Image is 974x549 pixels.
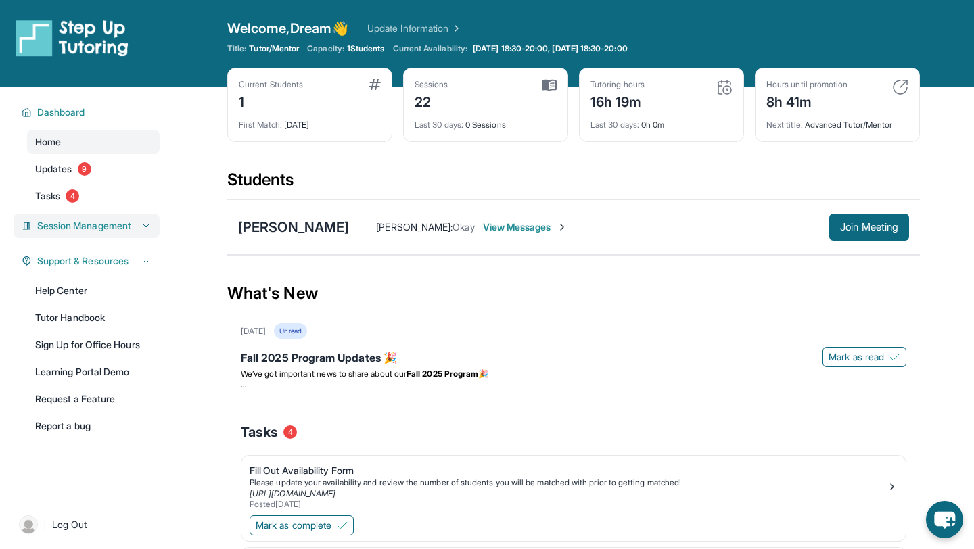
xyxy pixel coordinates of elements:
[926,501,963,538] button: chat-button
[415,120,463,130] span: Last 30 days :
[250,488,335,498] a: [URL][DOMAIN_NAME]
[32,105,152,119] button: Dashboard
[239,79,303,90] div: Current Students
[590,90,645,112] div: 16h 19m
[27,157,160,181] a: Updates9
[590,120,639,130] span: Last 30 days :
[415,79,448,90] div: Sessions
[337,520,348,531] img: Mark as complete
[43,517,47,533] span: |
[35,189,60,203] span: Tasks
[16,19,129,57] img: logo
[239,112,381,130] div: [DATE]
[66,189,79,203] span: 4
[766,79,848,90] div: Hours until promotion
[369,79,381,90] img: card
[35,162,72,176] span: Updates
[227,19,348,38] span: Welcome, Dream 👋
[37,219,131,233] span: Session Management
[27,279,160,303] a: Help Center
[557,222,567,233] img: Chevron-Right
[250,515,354,535] button: Mark as complete
[367,22,462,35] a: Update Information
[415,112,557,130] div: 0 Sessions
[483,220,567,234] span: View Messages
[829,214,909,241] button: Join Meeting
[407,368,478,379] strong: Fall 2025 Program
[27,387,160,411] a: Request a Feature
[822,347,906,367] button: Mark as read
[766,120,803,130] span: Next title :
[393,43,467,54] span: Current Availability:
[376,221,453,233] span: [PERSON_NAME] :
[27,130,160,154] a: Home
[840,223,898,231] span: Join Meeting
[52,518,87,531] span: Log Out
[241,350,906,368] div: Fall 2025 Program Updates 🎉
[241,423,278,441] span: Tasks
[32,254,152,268] button: Support & Resources
[19,515,38,534] img: user-img
[283,425,297,439] span: 4
[35,135,61,149] span: Home
[250,499,887,510] div: Posted [DATE]
[274,323,306,339] div: Unread
[829,350,884,364] span: Mark as read
[78,162,91,176] span: 9
[227,43,246,54] span: Title:
[241,368,407,379] span: We’ve got important news to share about our
[347,43,385,54] span: 1 Students
[27,306,160,330] a: Tutor Handbook
[238,218,349,237] div: [PERSON_NAME]
[892,79,908,95] img: card
[889,352,900,362] img: Mark as read
[14,510,160,540] a: |Log Out
[37,254,129,268] span: Support & Resources
[27,333,160,357] a: Sign Up for Office Hours
[307,43,344,54] span: Capacity:
[27,414,160,438] a: Report a bug
[453,221,474,233] span: Okay
[415,90,448,112] div: 22
[37,105,85,119] span: Dashboard
[590,79,645,90] div: Tutoring hours
[716,79,733,95] img: card
[27,360,160,384] a: Learning Portal Demo
[470,43,630,54] a: [DATE] 18:30-20:00, [DATE] 18:30-20:00
[250,464,887,477] div: Fill Out Availability Form
[766,112,908,130] div: Advanced Tutor/Mentor
[227,169,920,199] div: Students
[239,90,303,112] div: 1
[227,264,920,323] div: What's New
[27,184,160,208] a: Tasks4
[256,519,331,532] span: Mark as complete
[32,219,152,233] button: Session Management
[241,456,906,512] a: Fill Out Availability FormPlease update your availability and review the number of students you w...
[448,22,462,35] img: Chevron Right
[478,368,488,379] span: 🎉
[250,477,887,488] div: Please update your availability and review the number of students you will be matched with prior ...
[249,43,299,54] span: Tutor/Mentor
[542,79,557,91] img: card
[241,326,266,337] div: [DATE]
[239,120,282,130] span: First Match :
[473,43,628,54] span: [DATE] 18:30-20:00, [DATE] 18:30-20:00
[766,90,848,112] div: 8h 41m
[590,112,733,130] div: 0h 0m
